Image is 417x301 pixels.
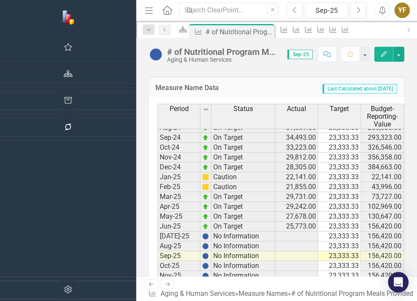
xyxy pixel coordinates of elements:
[158,251,200,261] td: Sep-25
[361,163,404,172] td: 384,663.00
[361,222,404,232] td: 156,420.00
[363,105,402,128] span: Budget-Reporting-Value
[211,163,275,172] td: On Target
[211,133,275,143] td: On Target
[308,6,345,16] div: Sep-25
[202,144,209,151] img: zOikAAAAAElFTkSuQmCC
[202,134,209,141] img: zOikAAAAAElFTkSuQmCC
[155,84,266,92] h3: Measure Name Data
[361,251,404,261] td: 156,420.00
[158,241,200,251] td: Aug-25
[318,212,361,222] td: 23,333.33
[233,105,253,113] span: Status
[160,289,235,298] a: Aging & Human Services
[318,163,361,172] td: 23,333.33
[275,133,318,143] td: 34,493.00
[202,253,209,259] img: BgCOk07PiH71IgAAAABJRU5ErkJggg==
[361,172,404,182] td: 22,141.00
[211,251,275,261] td: No Information
[275,182,318,192] td: 21,855.00
[149,48,163,61] img: No Information
[275,222,318,232] td: 25,773.00
[211,192,275,202] td: On Target
[211,153,275,163] td: On Target
[202,203,209,210] img: zOikAAAAAElFTkSuQmCC
[202,213,209,220] img: zOikAAAAAElFTkSuQmCC
[318,271,361,281] td: 23,333.33
[318,172,361,182] td: 23,333.33
[318,182,361,192] td: 23,333.33
[318,143,361,153] td: 23,333.33
[322,84,397,93] span: Last Calculated about [DATE]
[158,182,200,192] td: Feb-25
[158,202,200,212] td: Apr-25
[330,105,349,113] span: Target
[318,251,361,261] td: 23,333.33
[394,3,410,18] div: YF
[275,192,318,202] td: 29,731.00
[205,27,272,37] div: # of Nutritional Program Meals Provided
[170,105,189,113] span: Period
[287,105,306,113] span: Actual
[167,57,279,63] div: Aging & Human Services
[202,272,209,279] img: BgCOk07PiH71IgAAAABJRU5ErkJggg==
[148,289,416,299] div: » »
[158,143,200,153] td: Oct-24
[202,262,209,269] img: BgCOk07PiH71IgAAAABJRU5ErkJggg==
[158,192,200,202] td: Mar-25
[318,232,361,241] td: 23,333.33
[158,261,200,271] td: Oct-25
[158,232,200,241] td: [DATE]-25
[361,133,404,143] td: 293,323.00
[202,243,209,250] img: BgCOk07PiH71IgAAAABJRU5ErkJggg==
[275,163,318,172] td: 28,305.00
[305,3,348,18] button: Sep-25
[275,202,318,212] td: 29,242.00
[318,222,361,232] td: 23,333.33
[318,192,361,202] td: 23,333.33
[211,261,275,271] td: No Information
[361,212,404,222] td: 130,647.00
[361,271,404,281] td: 156,420.00
[388,272,408,292] div: Open Intercom Messenger
[318,133,361,143] td: 23,333.33
[158,163,200,172] td: Dec-24
[361,241,404,251] td: 156,420.00
[318,153,361,163] td: 23,333.33
[158,271,200,281] td: Nov-25
[211,202,275,212] td: On Target
[167,47,279,57] div: # of Nutritional Program Meals Provided
[361,143,404,153] td: 326,546.00
[179,3,278,18] input: Search ClearPoint...
[275,172,318,182] td: 22,141.00
[202,154,209,161] img: zOikAAAAAElFTkSuQmCC
[211,143,275,153] td: On Target
[275,143,318,153] td: 33,223.00
[158,133,200,143] td: Sep-24
[361,261,404,271] td: 156,420.00
[318,241,361,251] td: 23,333.33
[361,192,404,202] td: 73,727.00
[238,289,287,298] a: Measure Names
[211,212,275,222] td: On Target
[211,271,275,281] td: No Information
[275,212,318,222] td: 27,678.00
[291,289,413,298] div: # of Nutritional Program Meals Provided
[361,153,404,163] td: 356,358.00
[275,153,318,163] td: 29,812.00
[361,232,404,241] td: 156,420.00
[211,232,275,241] td: No Information
[318,261,361,271] td: 23,333.33
[202,193,209,200] img: zOikAAAAAElFTkSuQmCC
[211,182,275,192] td: Caution
[202,164,209,171] img: zOikAAAAAElFTkSuQmCC
[158,222,200,232] td: Jun-25
[158,153,200,163] td: Nov-24
[287,50,313,59] span: Sep-25
[203,106,209,113] img: 8DAGhfEEPCf229AAAAAElFTkSuQmCC
[158,212,200,222] td: May-25
[202,233,209,240] img: BgCOk07PiH71IgAAAABJRU5ErkJggg==
[202,184,209,190] img: cBAA0RP0Y6D5n+AAAAAElFTkSuQmCC
[211,241,275,251] td: No Information
[61,9,77,25] img: ClearPoint Strategy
